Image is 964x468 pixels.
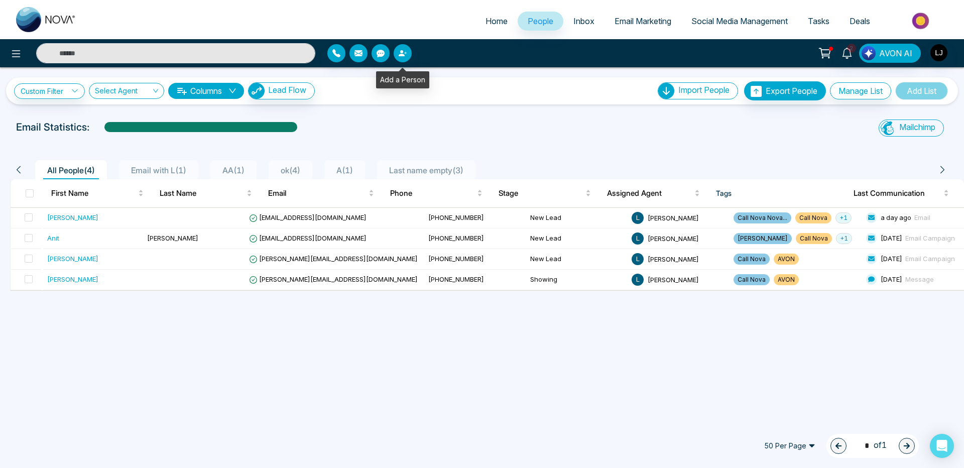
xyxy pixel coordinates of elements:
button: Lead Flow [248,82,315,99]
span: Call Nova [795,212,831,223]
th: Phone [382,179,491,207]
span: a day ago [881,213,911,221]
a: Inbox [563,12,605,31]
span: Export People [766,86,817,96]
span: Last Communication [854,187,941,199]
span: [PERSON_NAME] [648,213,699,221]
span: L [632,232,644,245]
span: People [528,16,553,26]
th: Tags [708,179,846,207]
span: [PHONE_NUMBER] [428,255,484,263]
th: First Name [43,179,152,207]
span: Deals [850,16,870,26]
span: Stage [499,187,583,199]
span: Last Name [160,187,245,199]
span: AVON [774,254,799,265]
span: [EMAIL_ADDRESS][DOMAIN_NAME] [249,234,367,242]
span: [DATE] [881,255,902,263]
span: Lead Flow [268,85,306,95]
a: Tasks [798,12,839,31]
div: Open Intercom Messenger [930,434,954,458]
th: Assigned Agent [599,179,707,207]
a: Custom Filter [14,83,85,99]
span: [EMAIL_ADDRESS][DOMAIN_NAME] [249,213,367,221]
div: Anit [47,233,59,243]
span: [PHONE_NUMBER] [428,213,484,221]
div: Add a Person [376,71,429,88]
span: Email with L ( 1 ) [127,165,190,175]
span: Social Media Management [691,16,788,26]
img: User Avatar [930,44,947,61]
div: [PERSON_NAME] [47,212,98,222]
p: Email Statistics: [16,120,89,135]
a: Email Marketing [605,12,681,31]
span: AA ( 1 ) [218,165,249,175]
span: Email Marketing [615,16,671,26]
img: Lead Flow [862,46,876,60]
a: Lead FlowLead Flow [244,82,315,99]
span: + 1 [836,233,852,244]
span: 50 Per Page [757,438,822,454]
td: New Lead [526,228,628,249]
img: Lead Flow [249,83,265,99]
img: Nova CRM Logo [16,7,76,32]
span: Email Campaign [905,234,955,242]
span: [PERSON_NAME] [648,275,699,283]
img: Market-place.gif [885,10,958,32]
span: Message [905,275,934,283]
td: Showing [526,270,628,290]
span: Import People [678,85,730,95]
div: [PERSON_NAME] [47,254,98,264]
span: A ( 1 ) [332,165,357,175]
span: [DATE] [881,275,902,283]
span: [PERSON_NAME][EMAIL_ADDRESS][DOMAIN_NAME] [249,275,418,283]
span: [PERSON_NAME] [734,233,792,244]
span: ok ( 4 ) [277,165,304,175]
span: Email Campaign [905,255,955,263]
span: L [632,253,644,265]
span: Assigned Agent [607,187,692,199]
span: Call Nova [734,274,770,285]
td: New Lead [526,208,628,228]
span: [PHONE_NUMBER] [428,234,484,242]
span: 2 [847,44,856,53]
span: AVON AI [879,47,912,59]
span: AVON [774,274,799,285]
span: First Name [51,187,136,199]
span: Email [268,187,367,199]
span: Email [914,213,930,221]
a: Home [475,12,518,31]
span: L [632,212,644,224]
th: Stage [491,179,599,207]
button: AVON AI [859,44,921,63]
span: Call Nova [796,233,832,244]
td: New Lead [526,249,628,270]
span: Phone [390,187,475,199]
span: Home [486,16,508,26]
span: Last name empty ( 3 ) [385,165,467,175]
span: L [632,274,644,286]
span: + 1 [835,212,852,223]
span: Tasks [808,16,829,26]
span: Call Nova [734,254,770,265]
button: Manage List [830,82,891,99]
a: Deals [839,12,880,31]
span: [PERSON_NAME] [648,234,699,242]
th: Last Name [152,179,260,207]
span: [PERSON_NAME] [147,234,198,242]
a: 2 [835,44,859,61]
span: Mailchimp [899,122,935,132]
span: [PERSON_NAME] [648,255,699,263]
th: Last Communication [846,179,964,207]
a: People [518,12,563,31]
button: Columnsdown [168,83,244,99]
span: down [228,87,236,95]
span: [PHONE_NUMBER] [428,275,484,283]
span: Inbox [573,16,594,26]
span: [DATE] [881,234,902,242]
span: All People ( 4 ) [43,165,99,175]
a: Social Media Management [681,12,798,31]
div: [PERSON_NAME] [47,274,98,284]
button: Export People [744,81,826,100]
span: of 1 [859,439,887,452]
